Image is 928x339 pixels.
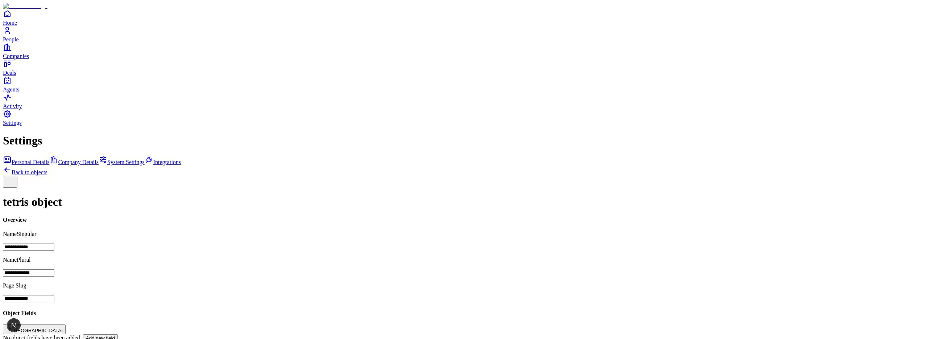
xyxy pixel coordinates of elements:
[145,159,181,165] a: Integrations
[3,120,22,126] span: Settings
[3,93,925,109] a: Activity
[3,53,29,59] span: Companies
[49,159,99,165] a: Company Details
[3,103,22,109] span: Activity
[3,70,16,76] span: Deals
[12,159,49,165] span: Personal Details
[3,110,925,126] a: Settings
[17,231,36,237] span: Singular
[3,195,925,209] h1: tetris object
[3,9,925,26] a: Home
[3,36,19,42] span: People
[153,159,181,165] span: Integrations
[3,231,925,237] p: Name
[3,159,49,165] a: Personal Details
[3,310,925,316] h4: Object Fields
[3,257,925,263] p: Name
[3,134,925,147] h1: Settings
[3,20,17,26] span: Home
[3,217,925,223] h4: Overview
[99,159,145,165] a: System Settings
[3,76,925,93] a: Agents
[3,3,47,9] img: Item Brain Logo
[3,60,925,76] a: Deals
[107,159,145,165] span: System Settings
[17,257,30,263] span: Plural
[3,43,925,59] a: Companies
[3,26,925,42] a: People
[3,86,19,93] span: Agents
[58,159,99,165] span: Company Details
[3,169,47,175] a: Back to objects
[3,282,925,289] p: Page Slug
[3,324,66,334] button: [GEOGRAPHIC_DATA]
